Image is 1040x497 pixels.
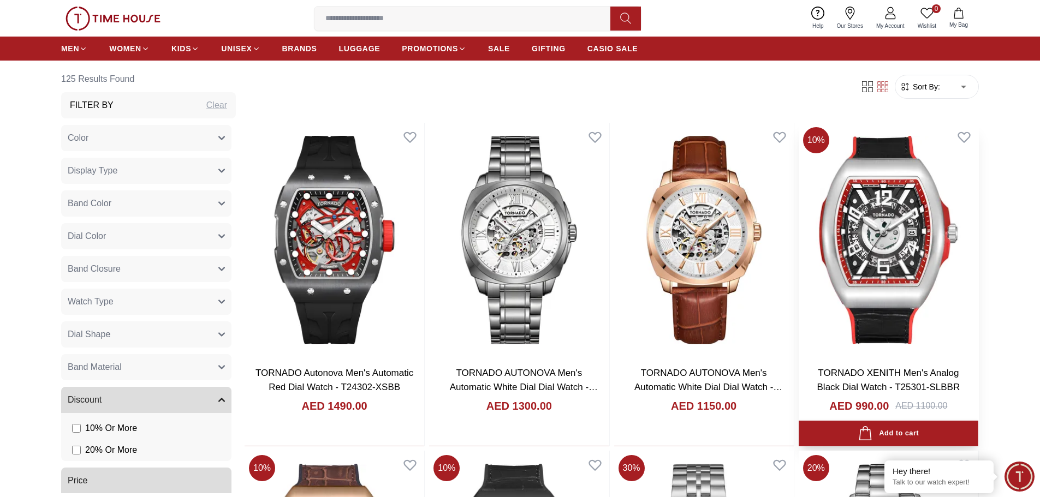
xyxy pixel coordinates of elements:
img: TORNADO XENITH Men's Analog Black Dial Watch - T25301-SLBBR [799,123,978,357]
span: Band Closure [68,262,121,276]
a: PROMOTIONS [402,39,466,58]
button: Dial Shape [61,321,231,348]
span: Discount [68,393,102,406]
button: My Bag [943,5,974,31]
span: Dial Color [68,230,106,243]
button: Display Type [61,158,231,184]
a: TORNADO XENITH Men's Analog Black Dial Watch - T25301-SLBBR [817,368,960,392]
img: TORNADO AUTONOVA Men's Automatic White Dial Dial Watch - T7316-RLDW [614,123,794,357]
span: 10 % [433,455,460,481]
button: Watch Type [61,289,231,315]
p: Talk to our watch expert! [893,478,985,487]
span: 30 % [619,455,645,481]
button: Dial Color [61,223,231,249]
div: Add to cart [858,426,919,441]
a: CASIO SALE [587,39,638,58]
img: TORNADO AUTONOVA Men's Automatic White Dial Dial Watch - T7316-XBXW [429,123,609,357]
span: Display Type [68,164,117,177]
a: Our Stores [830,4,870,32]
div: AED 1100.00 [895,399,947,412]
a: WOMEN [109,39,150,58]
span: Watch Type [68,295,114,308]
button: Discount [61,387,231,413]
button: Add to cart [799,421,978,446]
a: Help [806,4,830,32]
span: SALE [488,43,510,54]
a: UNISEX [221,39,260,58]
input: 10% Or More [72,424,81,433]
span: LUGGAGE [339,43,381,54]
span: Wishlist [913,22,941,30]
img: ... [66,7,161,31]
span: UNISEX [221,43,252,54]
button: Sort By: [900,81,940,92]
span: Band Color [68,197,111,210]
div: Chat Widget [1005,462,1035,492]
a: KIDS [171,39,199,58]
h4: AED 1490.00 [302,398,367,414]
span: My Account [872,22,909,30]
span: Our Stores [833,22,867,30]
button: Band Color [61,190,231,217]
span: Band Material [68,361,122,374]
span: 0 [932,4,941,13]
h4: AED 990.00 [829,398,889,414]
span: 10 % [803,127,829,153]
span: Help [808,22,828,30]
div: Hey there! [893,466,985,477]
button: Band Material [61,354,231,380]
div: Clear [206,99,227,112]
span: PROMOTIONS [402,43,458,54]
span: 10 % [249,455,275,481]
button: Color [61,125,231,151]
span: MEN [61,43,79,54]
a: BRANDS [282,39,317,58]
h6: 125 Results Found [61,66,236,92]
span: Dial Shape [68,328,110,341]
span: CASIO SALE [587,43,638,54]
span: 20 % [803,455,829,481]
span: Price [68,474,87,487]
span: Sort By: [911,81,940,92]
a: TORNADO AUTONOVA Men's Automatic White Dial Dial Watch - T7316-RLDW [634,368,782,406]
button: Band Closure [61,256,231,282]
h3: Filter By [70,99,114,112]
span: 10 % Or More [85,422,137,435]
span: BRANDS [282,43,317,54]
a: LUGGAGE [339,39,381,58]
span: Color [68,131,88,145]
a: MEN [61,39,87,58]
span: 20 % Or More [85,444,137,457]
a: TORNADO Autonova Men's Automatic Red Dial Watch - T24302-XSBB [255,368,413,392]
span: WOMEN [109,43,141,54]
span: GIFTING [532,43,566,54]
a: TORNADO AUTONOVA Men's Automatic White Dial Dial Watch - T7316-XBXW [450,368,598,406]
a: 0Wishlist [911,4,943,32]
h4: AED 1300.00 [486,398,552,414]
img: TORNADO Autonova Men's Automatic Red Dial Watch - T24302-XSBB [245,123,424,357]
a: GIFTING [532,39,566,58]
button: Price [61,468,231,494]
span: KIDS [171,43,191,54]
h4: AED 1150.00 [671,398,736,414]
a: SALE [488,39,510,58]
input: 20% Or More [72,446,81,454]
span: My Bag [945,21,972,29]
